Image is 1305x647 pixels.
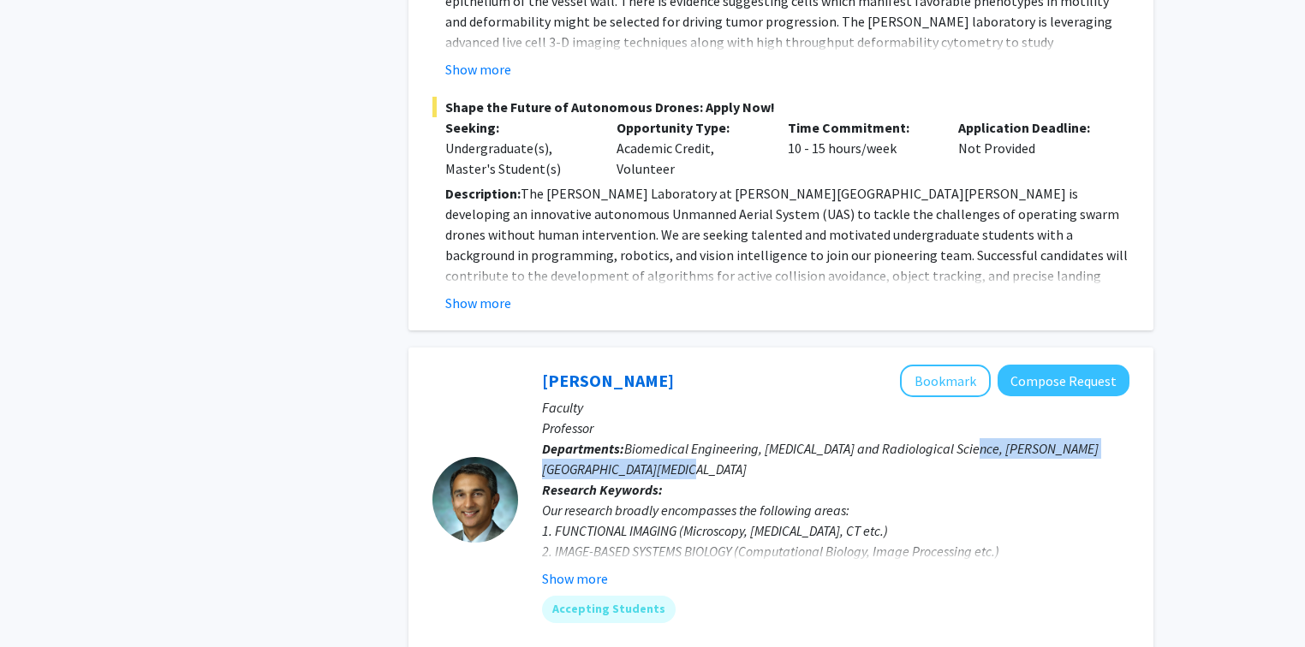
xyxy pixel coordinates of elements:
[542,370,674,391] a: [PERSON_NAME]
[542,418,1129,438] p: Professor
[542,440,624,457] b: Departments:
[445,183,1129,306] p: The [PERSON_NAME] Laboratory at [PERSON_NAME][GEOGRAPHIC_DATA][PERSON_NAME] is developing an inno...
[617,117,762,138] p: Opportunity Type:
[445,59,511,80] button: Show more
[445,117,591,138] p: Seeking:
[604,117,775,179] div: Academic Credit, Volunteer
[900,365,991,397] button: Add Arvind Pathak to Bookmarks
[775,117,946,179] div: 10 - 15 hours/week
[945,117,1117,179] div: Not Provided
[958,117,1104,138] p: Application Deadline:
[998,365,1129,396] button: Compose Request to Arvind Pathak
[445,293,511,313] button: Show more
[542,500,1129,602] div: Our research broadly encompasses the following areas: 1. FUNCTIONAL IMAGING (Microscopy, [MEDICAL...
[542,440,1099,478] span: Biomedical Engineering, [MEDICAL_DATA] and Radiological Science, [PERSON_NAME][GEOGRAPHIC_DATA][M...
[13,570,73,634] iframe: Chat
[788,117,933,138] p: Time Commitment:
[445,138,591,179] div: Undergraduate(s), Master's Student(s)
[445,185,521,202] strong: Description:
[542,397,1129,418] p: Faculty
[542,481,663,498] b: Research Keywords:
[542,568,608,589] button: Show more
[542,596,676,623] mat-chip: Accepting Students
[432,97,1129,117] span: Shape the Future of Autonomous Drones: Apply Now!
